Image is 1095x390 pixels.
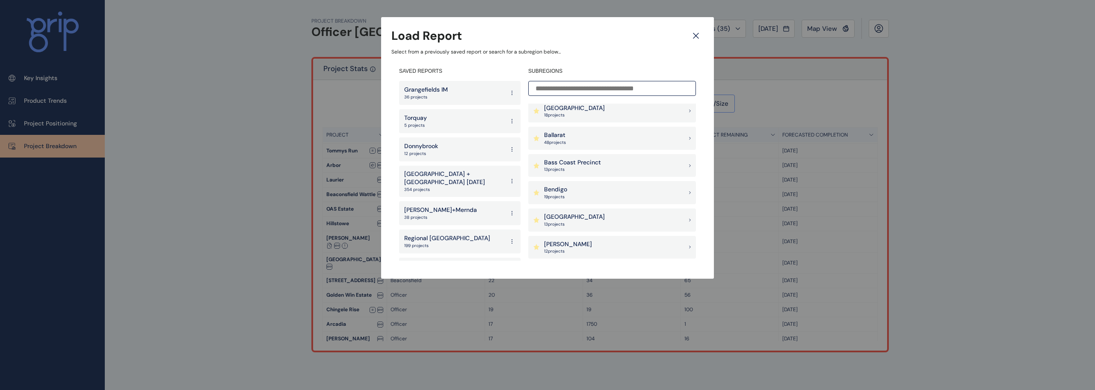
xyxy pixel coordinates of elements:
[391,27,462,44] h3: Load Report
[544,194,567,200] p: 19 project s
[404,234,490,243] p: Regional [GEOGRAPHIC_DATA]
[544,240,592,249] p: [PERSON_NAME]
[544,158,601,167] p: Bass Coast Precinct
[404,114,427,122] p: Torquay
[404,214,477,220] p: 38 projects
[544,140,566,146] p: 48 project s
[404,170,504,187] p: [GEOGRAPHIC_DATA] + [GEOGRAPHIC_DATA] [DATE]
[544,248,592,254] p: 12 project s
[399,68,521,75] h4: SAVED REPORTS
[544,104,605,113] p: [GEOGRAPHIC_DATA]
[404,122,427,128] p: 5 projects
[391,48,704,56] p: Select from a previously saved report or search for a subregion below...
[544,167,601,173] p: 13 project s
[544,112,605,118] p: 18 project s
[404,86,448,94] p: Grangefields IM
[544,213,605,221] p: [GEOGRAPHIC_DATA]
[528,68,696,75] h4: SUBREGIONS
[404,187,504,193] p: 354 projects
[544,185,567,194] p: Bendigo
[404,94,448,100] p: 36 projects
[544,131,566,140] p: Ballarat
[544,221,605,227] p: 13 project s
[404,142,438,151] p: Donnybrook
[404,206,477,214] p: [PERSON_NAME]+Mernda
[404,151,438,157] p: 12 projects
[404,243,490,249] p: 199 projects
